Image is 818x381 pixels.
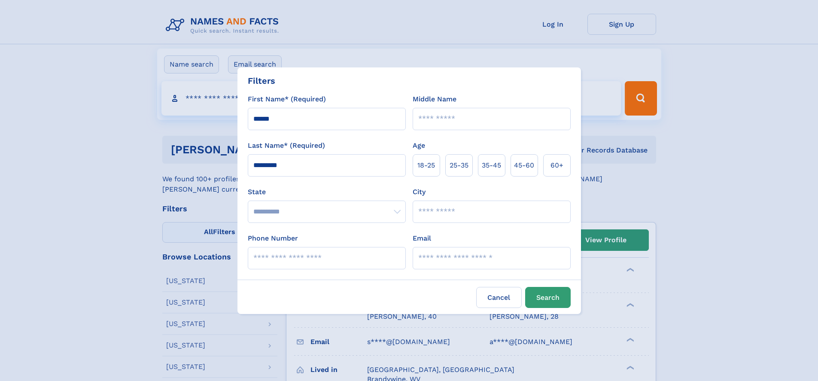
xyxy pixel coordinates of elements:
label: Age [413,140,425,151]
label: Email [413,233,431,244]
label: State [248,187,406,197]
label: Last Name* (Required) [248,140,325,151]
span: 35‑45 [482,160,501,171]
label: City [413,187,426,197]
label: Phone Number [248,233,298,244]
span: 25‑35 [450,160,468,171]
button: Search [525,287,571,308]
span: 60+ [550,160,563,171]
label: Cancel [476,287,522,308]
span: 18‑25 [417,160,435,171]
div: Filters [248,74,275,87]
label: Middle Name [413,94,456,104]
span: 45‑60 [514,160,534,171]
label: First Name* (Required) [248,94,326,104]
